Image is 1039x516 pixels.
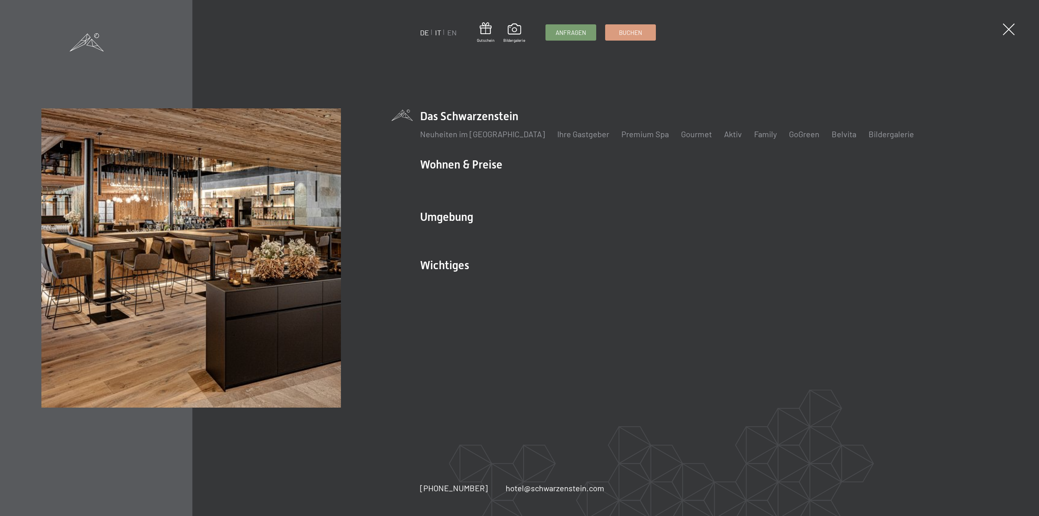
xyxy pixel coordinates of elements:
a: Gourmet [681,129,712,139]
a: hotel@schwarzenstein.com [506,482,604,494]
a: Family [754,129,777,139]
a: Neuheiten im [GEOGRAPHIC_DATA] [420,129,545,139]
a: Premium Spa [621,129,669,139]
a: Ihre Gastgeber [557,129,609,139]
a: DE [420,28,429,37]
span: Anfragen [556,28,586,37]
img: Wellnesshotel Südtirol SCHWARZENSTEIN - Wellnessurlaub in den Alpen, Wandern und Wellness [41,108,341,408]
a: Aktiv [724,129,742,139]
a: Bildergalerie [503,24,525,43]
a: Bildergalerie [869,129,914,139]
a: IT [435,28,441,37]
a: Anfragen [546,25,596,40]
a: [PHONE_NUMBER] [420,482,488,494]
a: Buchen [606,25,655,40]
a: GoGreen [789,129,819,139]
a: Gutschein [477,22,494,43]
span: Gutschein [477,37,494,43]
span: [PHONE_NUMBER] [420,483,488,493]
span: Buchen [619,28,642,37]
a: EN [447,28,457,37]
span: Bildergalerie [503,37,525,43]
a: Belvita [832,129,856,139]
